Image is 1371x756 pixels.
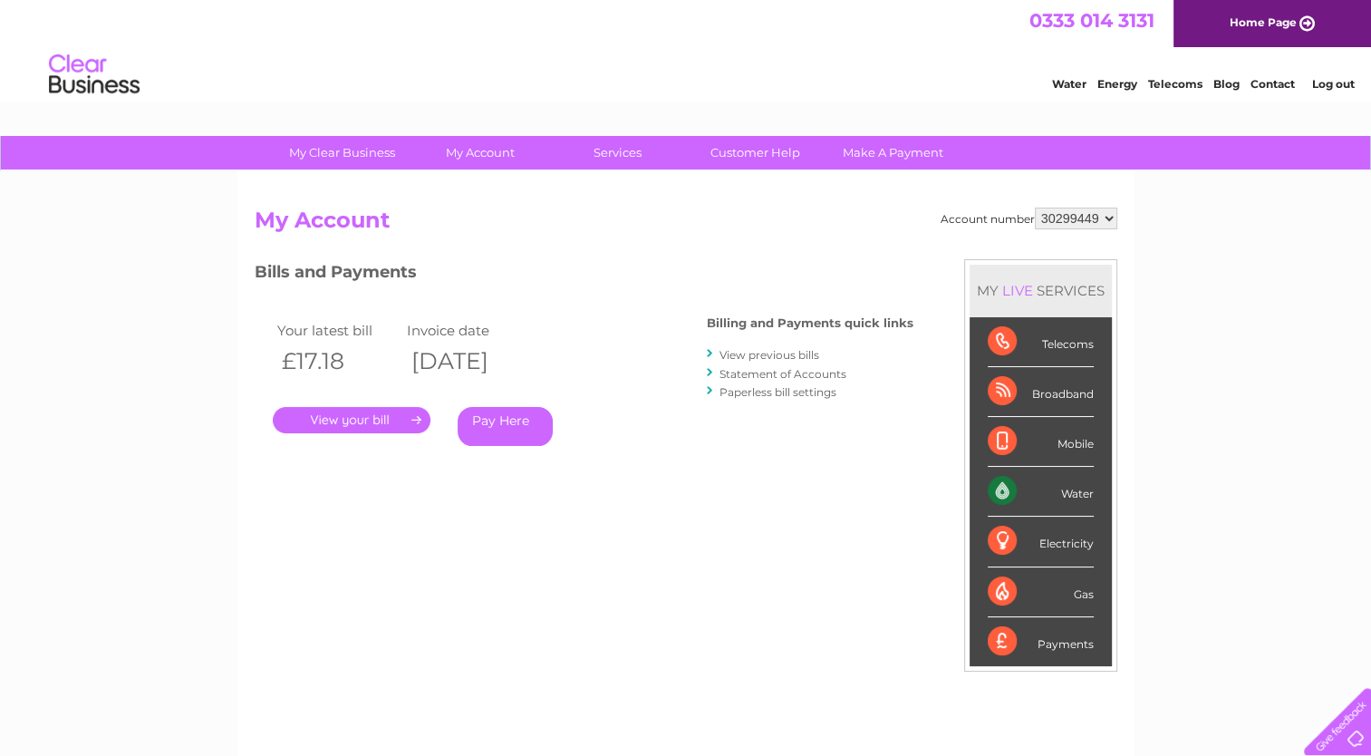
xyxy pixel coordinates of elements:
a: Water [1052,77,1086,91]
div: Telecoms [988,317,1094,367]
h4: Billing and Payments quick links [707,316,913,330]
th: £17.18 [273,343,403,380]
a: Pay Here [458,407,553,446]
a: View previous bills [719,348,819,362]
img: logo.png [48,47,140,102]
div: Gas [988,567,1094,617]
a: My Clear Business [267,136,417,170]
th: [DATE] [402,343,533,380]
a: Customer Help [681,136,830,170]
div: LIVE [999,282,1037,299]
div: Water [988,467,1094,517]
a: Services [543,136,692,170]
a: Log out [1311,77,1354,91]
a: 0333 014 3131 [1029,9,1154,32]
a: Make A Payment [818,136,968,170]
a: My Account [405,136,555,170]
div: Broadband [988,367,1094,417]
div: Mobile [988,417,1094,467]
div: MY SERVICES [970,265,1112,316]
a: Telecoms [1148,77,1202,91]
div: Payments [988,617,1094,666]
div: Electricity [988,517,1094,567]
a: Statement of Accounts [719,367,846,381]
td: Invoice date [402,318,533,343]
a: Blog [1213,77,1240,91]
h3: Bills and Payments [255,259,913,291]
a: Paperless bill settings [719,385,836,399]
div: Account number [941,208,1117,229]
div: Clear Business is a trading name of Verastar Limited (registered in [GEOGRAPHIC_DATA] No. 3667643... [258,10,1115,88]
h2: My Account [255,208,1117,242]
a: Energy [1097,77,1137,91]
a: Contact [1250,77,1295,91]
td: Your latest bill [273,318,403,343]
a: . [273,407,430,433]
